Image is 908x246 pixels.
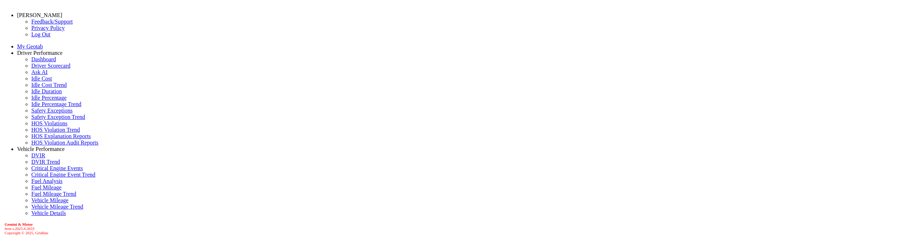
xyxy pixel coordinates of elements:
a: Fuel Analysis [31,178,63,184]
i: beta v.2025.6.2633 [5,226,35,231]
b: Gemini & Motor [5,222,33,226]
a: Idle Cost Trend [31,82,67,88]
a: Idle Cost [31,75,52,82]
a: Critical Engine Event Trend [31,172,95,178]
a: Safety Exceptions [31,108,73,114]
a: Fuel Mileage [31,184,62,190]
a: Ask AI [31,69,48,75]
a: Fuel Mileage Trend [31,191,76,197]
a: Driver Scorecard [31,63,70,69]
a: Vehicle Mileage Trend [31,204,83,210]
a: Idle Duration [31,88,62,94]
a: My Geotab [17,43,43,49]
a: Log Out [31,31,51,37]
a: [PERSON_NAME] [17,12,62,18]
a: DVIR [31,152,45,158]
a: Vehicle Mileage [31,197,68,203]
a: DVIR Trend [31,159,60,165]
a: Critical Engine Events [31,165,83,171]
a: Idle Percentage Trend [31,101,81,107]
a: Safety Exception Trend [31,114,85,120]
a: Idle Percentage [31,95,67,101]
a: Privacy Policy [31,25,65,31]
a: Driver Performance [17,50,63,56]
a: Vehicle Details [31,210,66,216]
a: Feedback/Support [31,19,73,25]
a: Vehicle Performance [17,146,65,152]
a: HOS Violation Audit Reports [31,140,99,146]
a: HOS Violation Trend [31,127,80,133]
a: HOS Explanation Reports [31,133,91,139]
a: Dashboard [31,56,56,62]
div: Copyright © 2025, Gridline [5,222,905,235]
a: HOS Violations [31,120,67,126]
